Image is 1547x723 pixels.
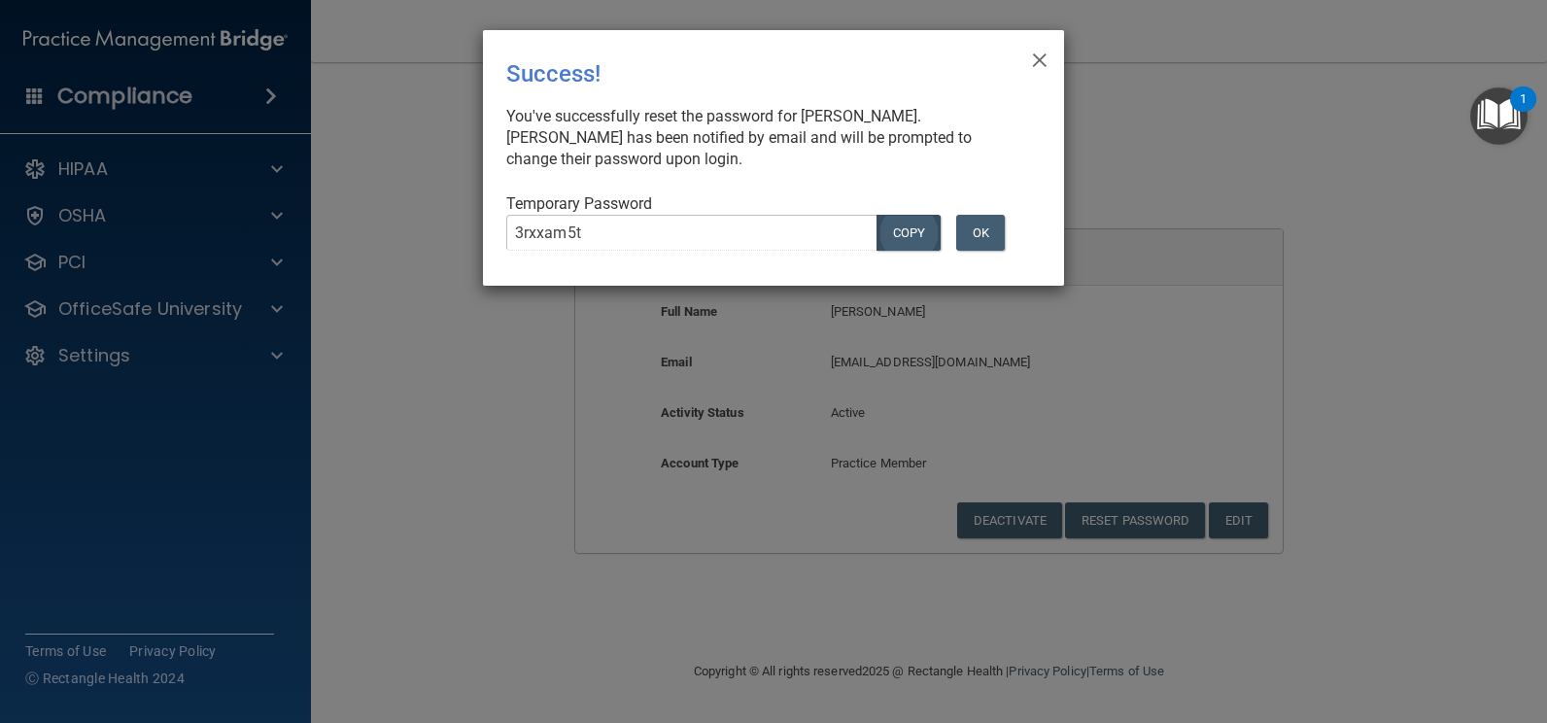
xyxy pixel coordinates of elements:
[1031,38,1049,77] span: ×
[1470,87,1528,145] button: Open Resource Center, 1 new notification
[1520,99,1527,124] div: 1
[956,215,1005,251] button: OK
[506,106,1025,170] div: You've successfully reset the password for [PERSON_NAME]. [PERSON_NAME] has been notified by emai...
[506,194,652,213] span: Temporary Password
[877,215,941,251] button: COPY
[506,46,961,102] div: Success!
[1211,585,1524,663] iframe: Drift Widget Chat Controller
